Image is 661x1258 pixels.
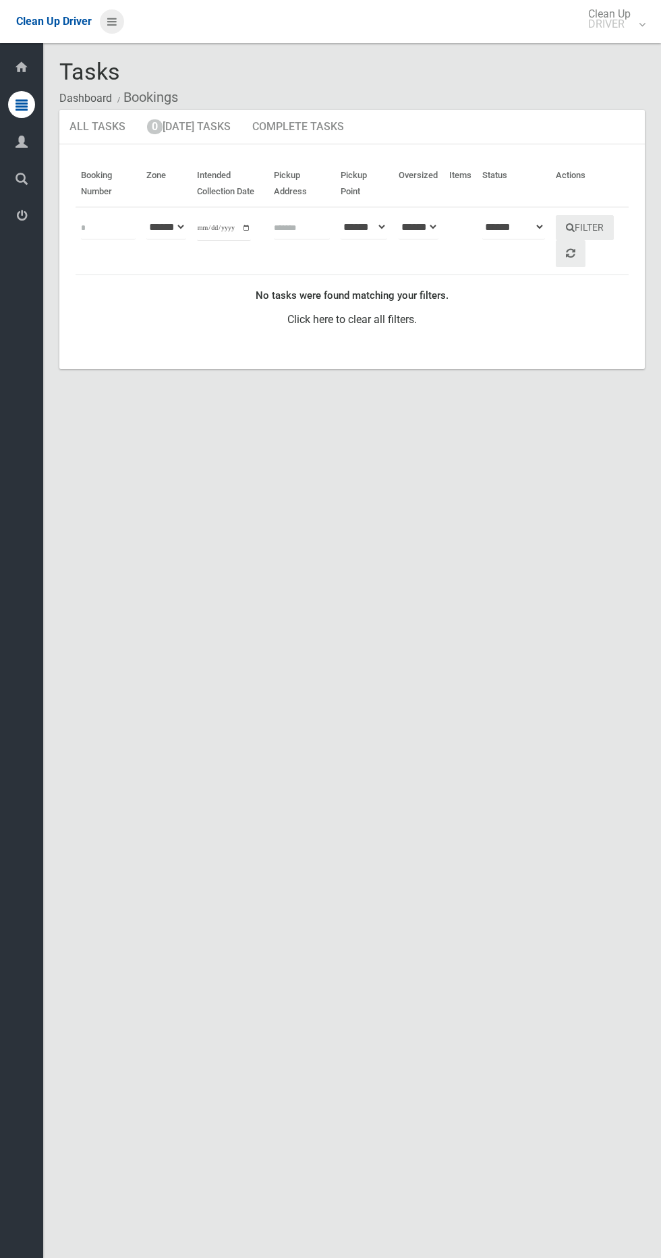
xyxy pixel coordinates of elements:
[137,110,241,145] a: 0[DATE] Tasks
[16,15,92,28] span: Clean Up Driver
[81,290,623,302] h4: No tasks were found matching your filters.
[16,11,92,32] a: Clean Up Driver
[268,161,335,207] th: Pickup Address
[76,161,141,207] th: Booking Number
[59,58,120,85] span: Tasks
[242,110,354,145] a: Complete Tasks
[335,161,393,207] th: Pickup Point
[556,215,614,240] button: Filter
[393,161,444,207] th: Oversized
[59,92,112,105] a: Dashboard
[141,161,192,207] th: Zone
[147,119,163,134] span: 0
[477,161,550,207] th: Status
[550,161,629,207] th: Actions
[287,313,417,326] a: Click here to clear all filters.
[192,161,268,207] th: Intended Collection Date
[444,161,477,207] th: Items
[59,110,136,145] a: All Tasks
[581,9,644,29] span: Clean Up
[588,19,631,29] small: DRIVER
[114,85,178,110] li: Bookings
